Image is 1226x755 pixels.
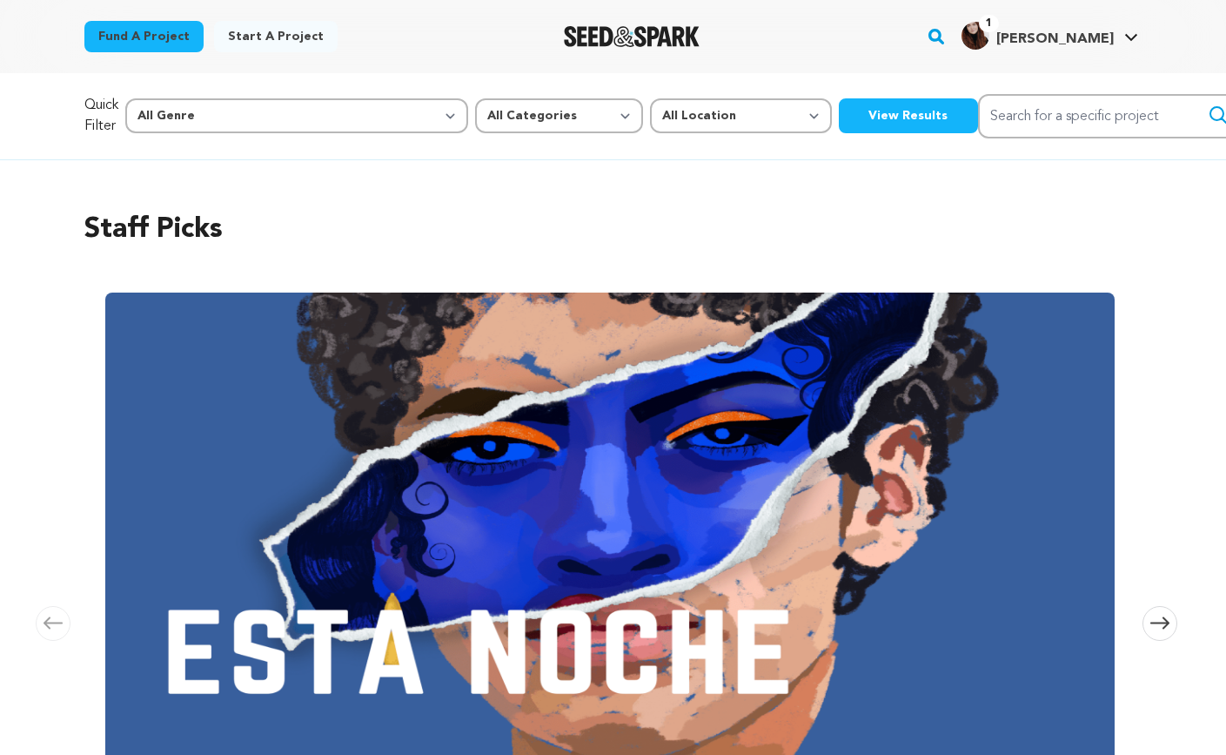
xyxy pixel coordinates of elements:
[979,15,999,32] span: 1
[214,21,338,52] a: Start a project
[961,22,1114,50] div: Kate F.'s Profile
[958,18,1142,55] span: Kate F.'s Profile
[564,26,700,47] a: Seed&Spark Homepage
[958,18,1142,50] a: Kate F.'s Profile
[961,22,989,50] img: 323dd878e9a1f51f.png
[564,26,700,47] img: Seed&Spark Logo Dark Mode
[84,209,1142,251] h2: Staff Picks
[839,98,978,133] button: View Results
[996,32,1114,46] span: [PERSON_NAME]
[84,21,204,52] a: Fund a project
[84,95,118,137] p: Quick Filter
